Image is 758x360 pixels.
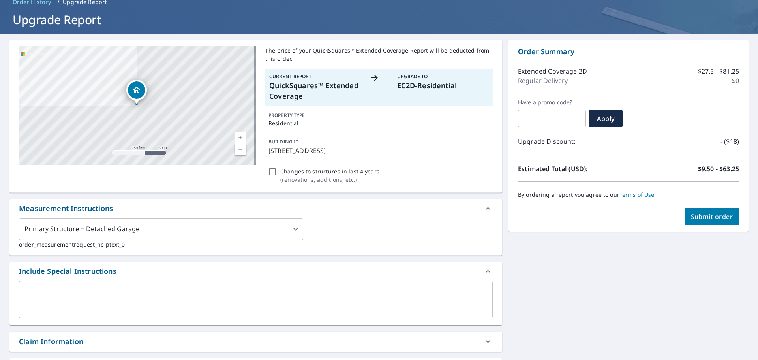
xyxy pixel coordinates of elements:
[732,76,739,85] p: $0
[19,218,303,240] div: Primary Structure + Detached Garage
[9,199,502,218] div: Measurement Instructions
[268,146,490,155] p: [STREET_ADDRESS]
[518,164,629,173] p: Estimated Total (USD):
[280,175,379,184] p: ( renovations, additions, etc. )
[126,80,147,104] div: Dropped pin, building 1, Residential property, 45921 Millstone Landing Rd Lexington Park, MD 20653
[19,240,493,249] p: order_measurementrequest_helptext_0
[698,66,739,76] p: $27.5 - $81.25
[265,46,493,63] p: The price of your QuickSquares™ Extended Coverage Report will be deducted from this order.
[9,332,502,352] div: Claim Information
[595,114,616,123] span: Apply
[268,138,299,145] p: BUILDING ID
[691,212,733,221] span: Submit order
[268,119,490,127] p: Residential
[589,110,623,127] button: Apply
[9,11,749,28] h1: Upgrade Report
[619,191,655,198] a: Terms of Use
[685,208,739,225] button: Submit order
[397,73,489,80] p: Upgrade To
[518,46,739,57] p: Order Summary
[397,80,489,91] p: EC2D-Residential
[19,336,83,347] div: Claim Information
[518,191,739,198] p: By ordering a report you agree to our
[19,266,116,277] div: Include Special Instructions
[269,73,361,80] p: Current Report
[518,137,629,146] p: Upgrade Discount:
[518,66,587,76] p: Extended Coverage 2D
[518,99,586,106] label: Have a promo code?
[698,164,739,173] p: $9.50 - $63.25
[269,80,361,102] p: QuickSquares™ Extended Coverage
[235,143,246,155] a: Current Level 17, Zoom Out
[19,203,113,214] div: Measurement Instructions
[9,262,502,281] div: Include Special Instructions
[720,137,739,146] p: - ($18)
[280,167,379,175] p: Changes to structures in last 4 years
[518,76,568,85] p: Regular Delivery
[268,112,490,119] p: PROPERTY TYPE
[235,132,246,143] a: Current Level 17, Zoom In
